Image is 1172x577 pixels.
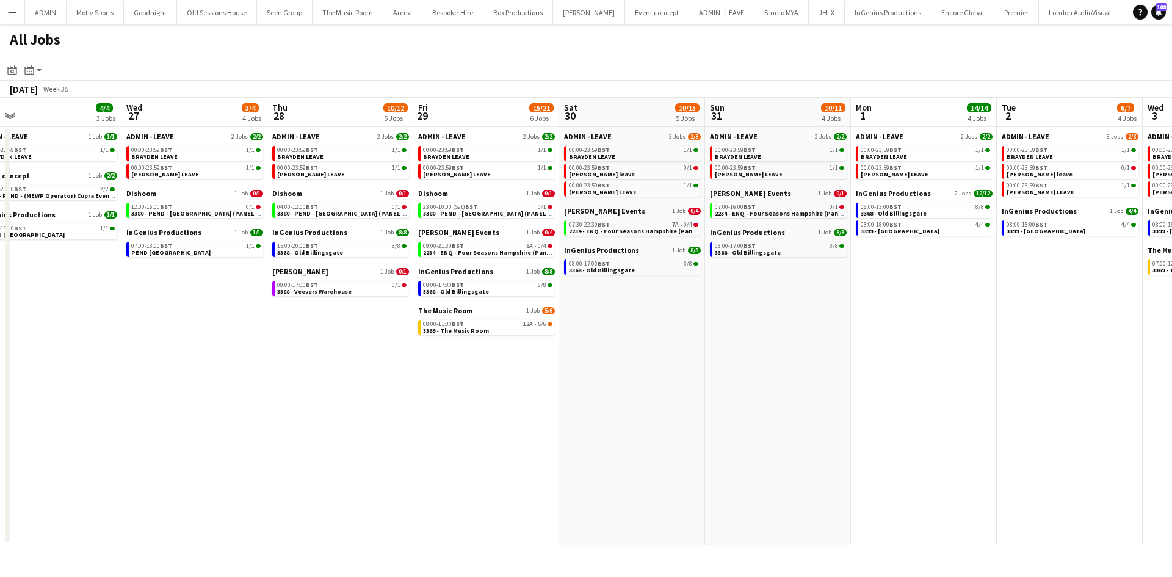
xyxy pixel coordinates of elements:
[250,190,263,197] span: 0/1
[1121,165,1130,171] span: 0/1
[126,189,263,198] a: Dishoom1 Job0/1
[67,1,124,24] button: Motiv Sports
[423,165,464,171] span: 00:00-23:59
[856,189,993,198] a: InGenius Productions2 Jobs12/12
[131,249,211,256] span: PEND Italy
[25,1,67,24] button: ADMIN
[131,153,178,161] span: BRAYDEN LEAVE
[569,164,698,178] a: 00:00-23:59BST0/1[PERSON_NAME] leave
[861,153,907,161] span: BRAYDEN LEAVE
[392,204,400,210] span: 0/1
[1007,164,1136,178] a: 00:00-23:59BST0/1[PERSON_NAME] leave
[231,133,248,140] span: 2 Jobs
[743,164,756,172] span: BST
[710,228,785,237] span: InGenius Productions
[418,228,555,267] div: [PERSON_NAME] Events1 Job0/409:00-21:30BST6A•0/42234 - ENQ - Four Seasons Hampshire (Panel Van)
[160,242,172,250] span: BST
[250,133,263,140] span: 2/2
[1035,146,1047,154] span: BST
[980,133,993,140] span: 2/2
[126,228,201,237] span: InGenius Productions
[246,243,255,249] span: 1/1
[861,220,990,234] a: 08:00-18:00BST4/43399 - [GEOGRAPHIC_DATA]
[569,259,698,274] a: 08:00-17:00BST8/83368 - Old Billingsgate
[131,209,269,217] span: 3380 - PEND - Glasgow (PANEL VAN)
[377,133,394,140] span: 2 Jobs
[1035,220,1047,228] span: BST
[861,209,927,217] span: 3368 - Old Billingsgate
[710,189,791,198] span: Hannah Hope Events
[131,164,261,178] a: 00:00-23:59BST1/1[PERSON_NAME] LEAVE
[1002,206,1138,238] div: InGenius Productions1 Job4/408:00-18:00BST4/43399 - [GEOGRAPHIC_DATA]
[423,164,552,178] a: 00:00-23:59BST1/1[PERSON_NAME] LEAVE
[272,132,320,141] span: ADMIN - LEAVE
[818,229,831,236] span: 1 Job
[131,204,172,210] span: 12:00-16:00
[277,146,407,160] a: 00:00-23:59BST1/1BRAYDEN LEAVE
[1107,133,1123,140] span: 3 Jobs
[975,147,984,153] span: 1/1
[418,267,555,276] a: InGenius Productions1 Job8/8
[598,181,610,189] span: BST
[569,147,610,153] span: 00:00-23:59
[277,249,343,256] span: 3368 - Old Billingsgate
[856,132,903,141] span: ADMIN - LEAVE
[564,245,701,277] div: InGenius Productions1 Job8/808:00-17:00BST8/83368 - Old Billingsgate
[306,242,318,250] span: BST
[418,228,499,237] span: Hannah Hope Events
[160,146,172,154] span: BST
[1035,164,1047,172] span: BST
[100,147,109,153] span: 1/1
[418,189,555,228] div: Dishoom1 Job0/123:00-10:00 (Sat)BST0/13380 - PEND - [GEOGRAPHIC_DATA] (PANEL VAN)
[272,228,409,267] div: InGenius Productions1 Job8/815:00-20:00BST8/83368 - Old Billingsgate
[861,147,902,153] span: 00:00-23:59
[272,132,409,141] a: ADMIN - LEAVE2 Jobs2/2
[830,243,838,249] span: 8/8
[542,190,555,197] span: 0/1
[100,225,109,231] span: 1/1
[569,183,610,189] span: 00:00-23:59
[306,164,318,172] span: BST
[1007,170,1073,178] span: Chris Ames leave
[465,203,477,211] span: BST
[272,189,409,198] a: Dishoom1 Job0/1
[834,190,847,197] span: 0/1
[1007,227,1085,235] span: 3399 - King's Observatory
[126,132,263,189] div: ADMIN - LEAVE2 Jobs2/200:00-23:59BST1/1BRAYDEN LEAVE00:00-23:59BST1/1[PERSON_NAME] LEAVE
[569,181,698,195] a: 00:00-23:59BST1/1[PERSON_NAME] LEAVE
[526,229,540,236] span: 1 Job
[126,189,263,228] div: Dishoom1 Job0/112:00-16:00BST0/13380 - PEND - [GEOGRAPHIC_DATA] (PANEL VAN)
[743,146,756,154] span: BST
[418,132,555,189] div: ADMIN - LEAVE2 Jobs2/200:00-23:59BST1/1BRAYDEN LEAVE00:00-23:59BST1/1[PERSON_NAME] LEAVE
[564,245,639,255] span: InGenius Productions
[423,243,464,249] span: 09:00-21:30
[131,203,261,217] a: 12:00-16:00BST0/13380 - PEND - [GEOGRAPHIC_DATA] (PANEL VAN)
[684,165,692,171] span: 0/1
[526,190,540,197] span: 1 Job
[272,228,347,237] span: InGenius Productions
[1007,188,1074,196] span: Chris Lane LEAVE
[715,165,756,171] span: 00:00-23:59
[564,206,701,216] a: [PERSON_NAME] Events1 Job0/4
[564,245,701,255] a: InGenius Productions1 Job8/8
[569,146,698,160] a: 00:00-23:59BST1/1BRAYDEN LEAVE
[538,165,546,171] span: 1/1
[452,164,464,172] span: BST
[104,172,117,180] span: 2/2
[423,204,477,210] span: 23:00-10:00 (Sat)
[89,211,102,219] span: 1 Job
[710,189,847,228] div: [PERSON_NAME] Events1 Job0/107:00-16:00BST0/12234 - ENQ - Four Seasons Hampshire (Panel Van)
[1002,132,1138,141] a: ADMIN - LEAVE3 Jobs2/3
[104,211,117,219] span: 1/1
[423,153,469,161] span: BRAYDEN LEAVE
[1035,181,1047,189] span: BST
[1007,165,1047,171] span: 00:00-23:59
[564,132,701,206] div: ADMIN - LEAVE3 Jobs2/300:00-23:59BST1/1BRAYDEN LEAVE00:00-23:59BST0/1[PERSON_NAME] leave00:00-23:...
[672,247,685,254] span: 1 Job
[272,267,328,276] span: Veevers Carter
[684,261,692,267] span: 8/8
[569,188,637,196] span: Chris Lane LEAVE
[423,146,552,160] a: 00:00-23:59BST1/1BRAYDEN LEAVE
[569,220,698,234] a: 07:30-22:30BST7A•0/42234 - ENQ - Four Seasons Hampshire (Panel Van)
[569,266,635,274] span: 3368 - Old Billingsgate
